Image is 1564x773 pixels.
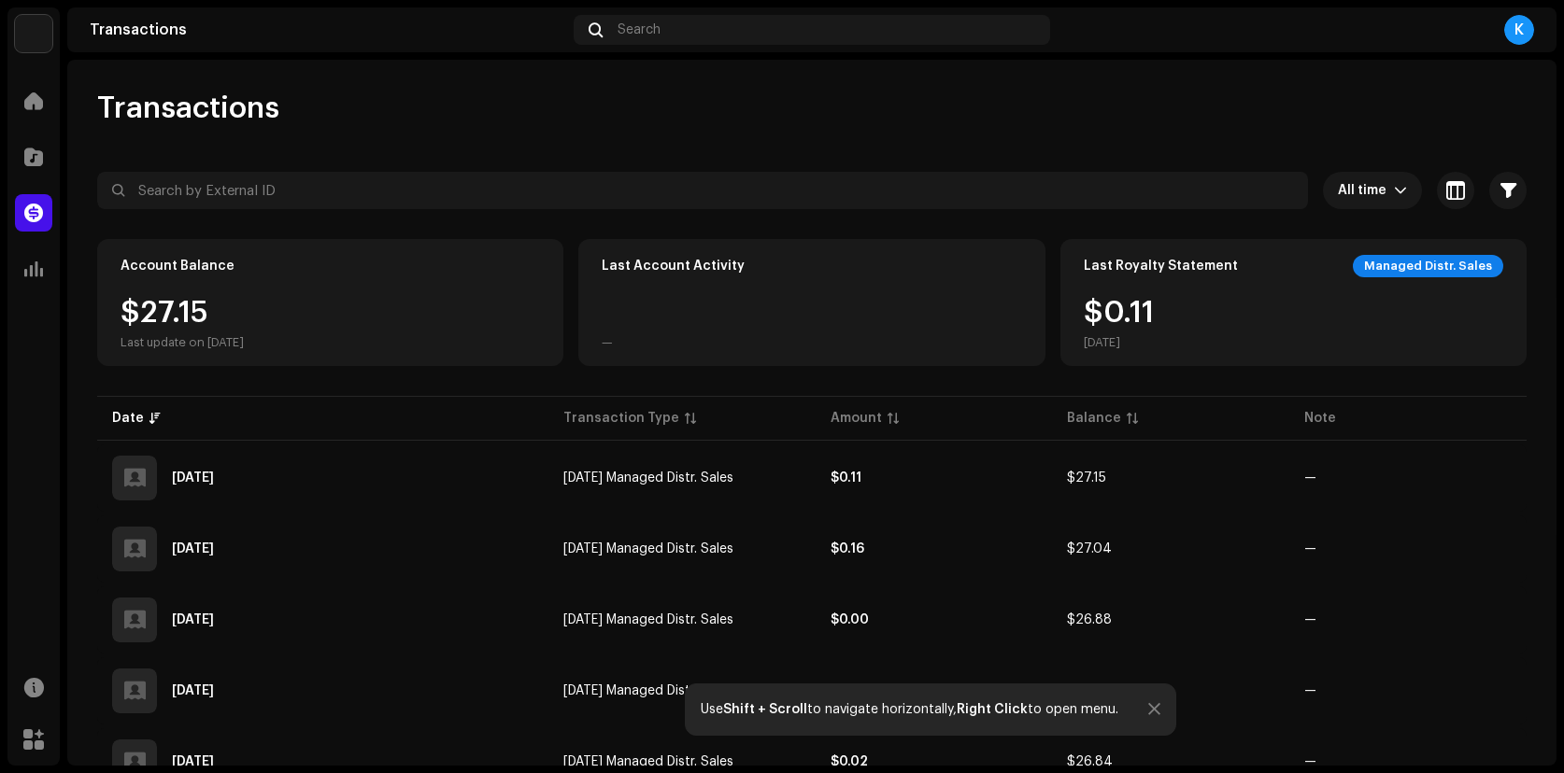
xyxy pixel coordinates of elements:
[563,471,733,485] span: Sep 2025 Managed Distr. Sales
[831,542,864,555] strong: $0.16
[1067,471,1106,485] span: $27.15
[1338,172,1394,209] span: All time
[97,90,279,127] span: Transactions
[618,22,661,37] span: Search
[121,335,244,350] div: Last update on [DATE]
[1067,542,1112,555] span: $27.04
[1353,255,1503,277] div: Managed Distr. Sales
[172,755,214,768] div: Jun 8, 2025
[1304,542,1316,555] re-a-table-badge: —
[563,755,733,768] span: May 2025 Managed Distr. Sales
[831,755,868,768] strong: $0.02
[1304,613,1316,626] re-a-table-badge: —
[172,684,214,697] div: Aug 2, 2025
[1067,613,1112,626] span: $26.88
[957,703,1028,716] strong: Right Click
[172,471,214,485] div: Oct 9, 2025
[563,542,733,555] span: Aug 2025 Managed Distr. Sales
[172,613,214,626] div: Aug 5, 2025
[831,409,882,428] div: Amount
[1504,15,1534,45] div: K
[90,22,566,37] div: Transactions
[563,409,679,428] div: Transaction Type
[172,542,214,555] div: Sep 5, 2025
[1394,172,1407,209] div: dropdown trigger
[1067,755,1113,768] span: $26.84
[1084,259,1238,274] div: Last Royalty Statement
[121,259,235,274] div: Account Balance
[1084,335,1154,350] div: [DATE]
[831,471,861,485] strong: $0.11
[831,613,869,626] strong: $0.00
[602,259,745,274] div: Last Account Activity
[701,702,1118,717] div: Use to navigate horizontally, to open menu.
[1304,684,1316,697] re-a-table-badge: —
[1304,471,1316,485] re-a-table-badge: —
[97,172,1308,209] input: Search by External ID
[602,335,613,350] div: —
[563,684,733,697] span: Jun 2025 Managed Distr. Sales
[112,409,144,428] div: Date
[563,613,733,626] span: Jul 2025 Managed Distr. Sales
[1067,409,1121,428] div: Balance
[15,15,52,52] img: 7951d5c0-dc3c-4d78-8e51-1b6de87acfd8
[723,703,807,716] strong: Shift + Scroll
[1304,755,1316,768] re-a-table-badge: —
